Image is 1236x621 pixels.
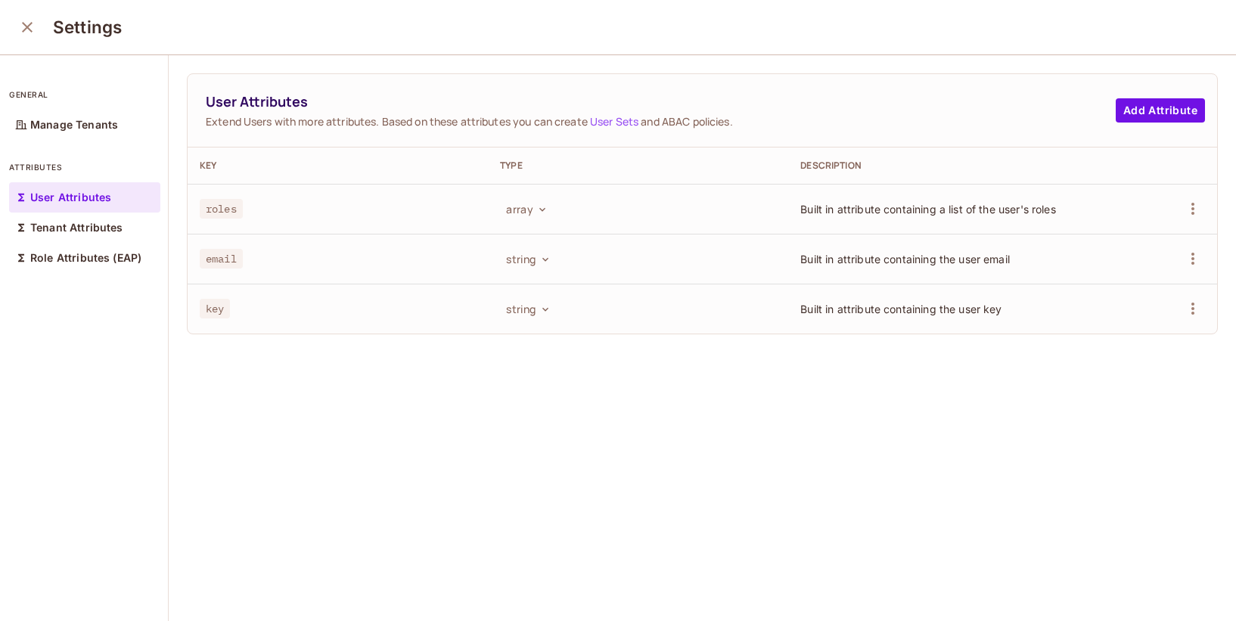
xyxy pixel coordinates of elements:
div: Type [500,160,776,172]
button: string [500,247,554,271]
div: Key [200,160,476,172]
button: array [500,197,551,221]
span: Built in attribute containing a list of the user's roles [800,203,1055,216]
span: roles [200,199,243,219]
span: Built in attribute containing the user key [800,303,1002,315]
span: User Attributes [206,92,1116,111]
a: User Sets [590,114,638,129]
p: Tenant Attributes [30,222,123,234]
p: general [9,88,160,101]
span: Built in attribute containing the user email [800,253,1010,265]
span: email [200,249,243,269]
p: attributes [9,161,160,173]
button: string [500,297,554,321]
span: Extend Users with more attributes. Based on these attributes you can create and ABAC policies. [206,114,1116,129]
span: key [200,299,230,318]
h3: Settings [53,17,122,38]
button: Add Attribute [1116,98,1205,123]
p: Role Attributes (EAP) [30,252,141,264]
button: close [12,12,42,42]
p: Manage Tenants [30,119,118,131]
p: User Attributes [30,191,111,203]
div: Description [800,160,1076,172]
